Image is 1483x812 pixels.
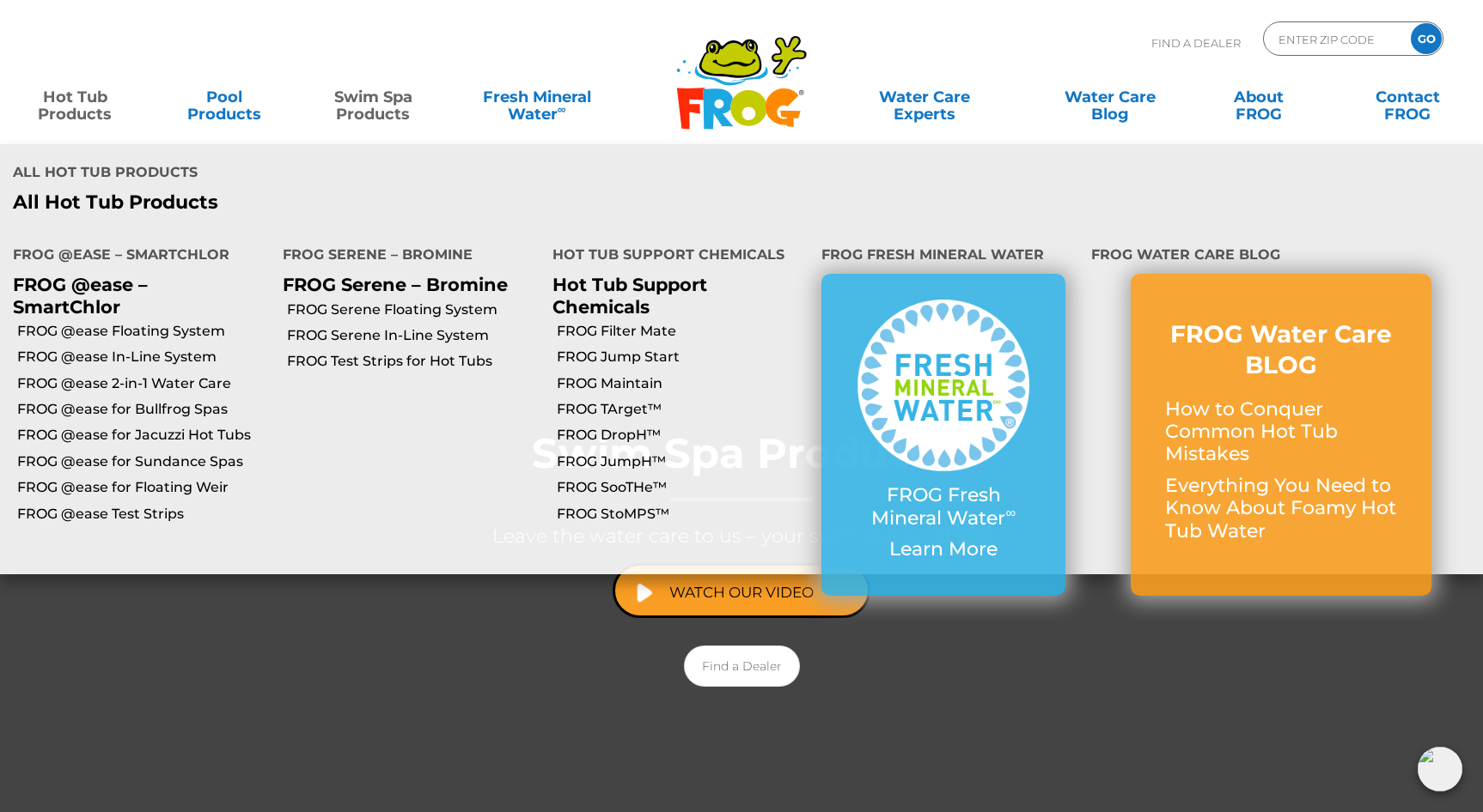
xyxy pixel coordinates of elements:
[287,352,540,371] a: FROG Test Strips for Hot Tubs
[557,374,809,393] a: FROG Maintain
[558,102,566,116] sup: ∞
[557,478,809,497] a: FROG SooTHe™
[831,80,1019,114] a: Water CareExperts
[552,239,796,274] h4: Hot Tub Support Chemicals
[17,505,270,524] a: FROG @ease Test Strips
[1052,80,1168,114] a: Water CareBlog
[1277,27,1393,52] input: Zip Code Form
[283,274,527,295] p: FROG Serene – Bromine
[1091,239,1470,274] h4: FROG Water Care Blog
[13,274,257,317] p: FROG @ease – SmartChlor
[1165,318,1397,551] a: FROG Water Care BLOG How to Conquer Common Hot Tub Mistakes Everything You Need to Know About Foa...
[166,80,282,114] a: PoolProducts
[856,538,1031,561] p: Learn More
[557,322,809,341] a: FROG Filter Mate
[552,274,707,317] a: Hot Tub Support Chemicals
[557,426,809,445] a: FROG DropH™
[557,452,809,471] a: FROG JumpH™
[17,80,133,114] a: Hot TubProducts
[684,645,800,687] a: Find a Dealer
[1165,398,1397,466] p: How to Conquer Common Hot Tub Mistakes
[17,400,270,419] a: FROG @ease for Bullfrog Spas
[283,239,527,274] h4: FROG Serene – Bromine
[1165,318,1397,381] h3: FROG Water Care BLOG
[1201,80,1317,114] a: AboutFROG
[17,322,270,341] a: FROG @ease Floating System
[1418,747,1462,791] img: openIcon
[557,505,809,524] a: FROG StoMPS™
[13,191,729,214] a: All Hot Tub Products
[1411,23,1442,54] input: GO
[287,300,540,319] a: FROG Serene Floating System
[821,239,1065,274] h4: FROG Fresh Mineral Water
[1350,80,1466,114] a: ContactFROG
[17,426,270,445] a: FROG @ease for Jacuzzi Hot Tubs
[13,239,257,274] h4: FROG @ease – SmartChlor
[557,348,809,367] a: FROG Jump Start
[1165,475,1397,542] p: Everything You Need to Know About Foamy Hot Tub Water
[17,348,270,367] a: FROG @ease In-Line System
[13,157,729,191] h4: All Hot Tub Products
[17,452,270,471] a: FROG @ease for Sundance Spas
[1005,504,1016,521] sup: ∞
[315,80,431,114] a: Swim SpaProducts
[17,374,270,393] a: FROG @ease 2-in-1 Water Care
[856,484,1031,530] p: FROG Fresh Mineral Water
[856,300,1031,569] a: FROG Fresh Mineral Water∞ Learn More
[1151,21,1241,64] p: Find A Dealer
[557,400,809,419] a: FROG TArget™
[17,478,270,497] a: FROG @ease for Floating Weir
[613,563,870,618] a: Watch Our Video
[464,80,609,114] a: Fresh MineralWater∞
[287,326,540,345] a: FROG Serene In-Line System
